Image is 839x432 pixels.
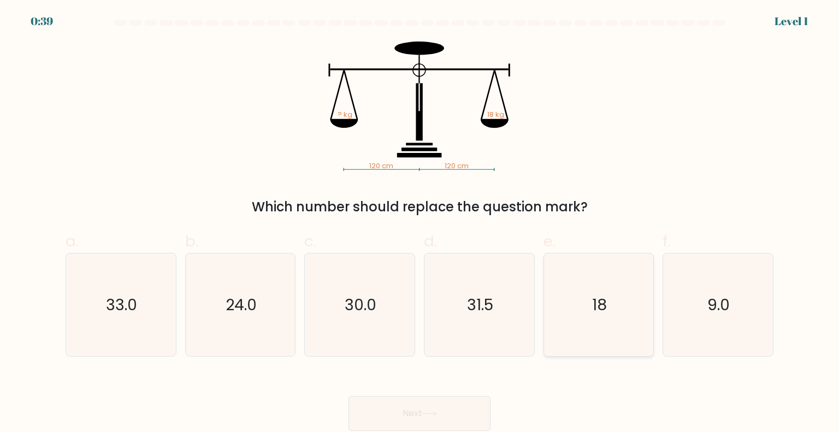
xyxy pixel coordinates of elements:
[107,293,138,315] text: 33.0
[592,293,607,315] text: 18
[424,230,437,252] span: d.
[66,230,79,252] span: a.
[445,161,469,171] tspan: 120 cm
[31,13,53,29] div: 0:39
[185,230,198,252] span: b.
[775,13,808,29] div: Level 1
[708,293,730,315] text: 9.0
[467,293,493,315] text: 31.5
[488,109,505,120] tspan: 18 kg
[543,230,556,252] span: e.
[369,161,393,171] tspan: 120 cm
[226,293,257,315] text: 24.0
[72,197,767,217] div: Which number should replace the question mark?
[663,230,670,252] span: f.
[345,293,377,315] text: 30.0
[348,396,491,431] button: Next
[338,109,352,120] tspan: ? kg
[304,230,316,252] span: c.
